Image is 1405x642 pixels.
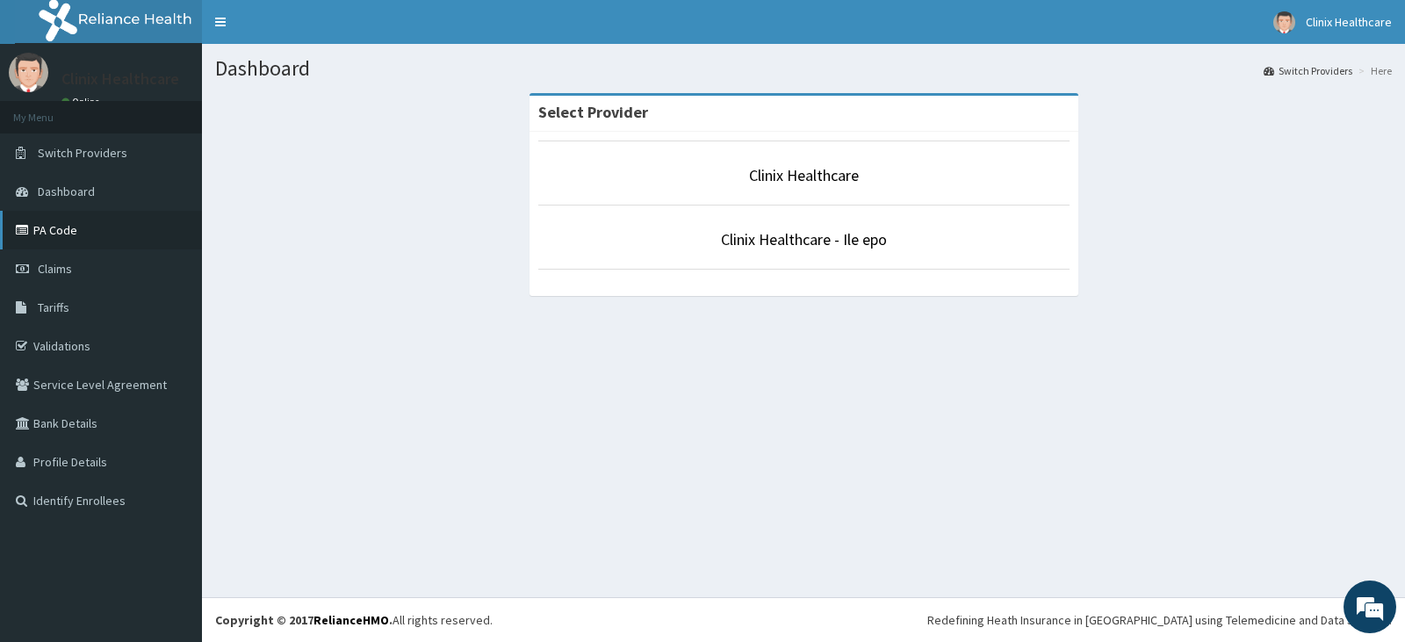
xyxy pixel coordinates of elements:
footer: All rights reserved. [202,597,1405,642]
div: Redefining Heath Insurance in [GEOGRAPHIC_DATA] using Telemedicine and Data Science! [927,611,1392,629]
img: User Image [9,53,48,92]
a: Clinix Healthcare - Ile epo [721,229,887,249]
h1: Dashboard [215,57,1392,80]
a: Switch Providers [1264,63,1352,78]
span: Switch Providers [38,145,127,161]
strong: Select Provider [538,102,648,122]
li: Here [1354,63,1392,78]
span: Tariffs [38,299,69,315]
span: Dashboard [38,184,95,199]
img: User Image [1273,11,1295,33]
strong: Copyright © 2017 . [215,612,393,628]
span: Claims [38,261,72,277]
a: Online [61,96,104,108]
p: Clinix Healthcare [61,71,179,87]
a: Clinix Healthcare [749,165,859,185]
a: RelianceHMO [313,612,389,628]
span: Clinix Healthcare [1306,14,1392,30]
